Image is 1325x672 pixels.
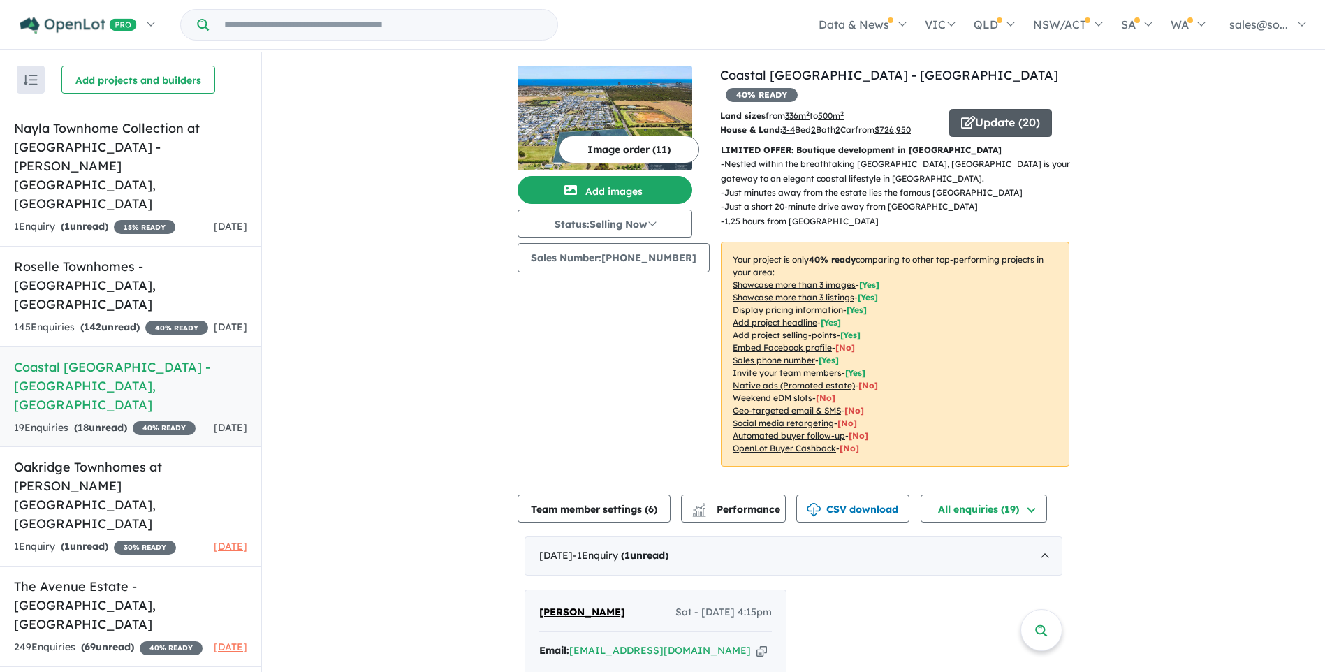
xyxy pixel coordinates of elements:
u: 3-4 [782,124,795,135]
u: Sales phone number [733,355,815,365]
span: 69 [85,641,96,653]
span: [ Yes ] [819,355,839,365]
u: Display pricing information [733,305,843,315]
img: download icon [807,503,821,517]
sup: 2 [840,110,844,117]
u: Native ads (Promoted estate) [733,380,855,390]
p: - 1.25 hours from [GEOGRAPHIC_DATA] [721,214,1081,228]
div: 249 Enquir ies [14,639,203,656]
button: CSV download [796,495,909,523]
u: Invite your team members [733,367,842,378]
u: OpenLot Buyer Cashback [733,443,836,453]
span: 40 % READY [133,421,196,435]
p: from [720,109,939,123]
p: - Just minutes away from the estate lies the famous [GEOGRAPHIC_DATA] [721,186,1081,200]
span: [No] [837,418,857,428]
span: 18 [78,421,89,434]
div: 1 Enquir y [14,219,175,235]
div: 1 Enquir y [14,539,176,555]
u: Showcase more than 3 listings [733,292,854,302]
u: Automated buyer follow-up [733,430,845,441]
span: [No] [844,405,864,416]
button: Image order (11) [559,136,699,163]
span: to [810,110,844,121]
h5: Roselle Townhomes - [GEOGRAPHIC_DATA] , [GEOGRAPHIC_DATA] [14,257,247,314]
span: 40 % READY [145,321,208,335]
span: 1 [64,540,70,553]
img: Coastal Vines Estate - Ocean Grove [518,66,692,170]
strong: ( unread) [74,421,127,434]
a: Coastal [GEOGRAPHIC_DATA] - [GEOGRAPHIC_DATA] [720,67,1058,83]
u: 500 m [818,110,844,121]
img: bar-chart.svg [692,508,706,517]
a: [PERSON_NAME] [539,604,625,621]
span: [ Yes ] [858,292,878,302]
button: Performance [681,495,786,523]
h5: Oakridge Townhomes at [PERSON_NAME][GEOGRAPHIC_DATA] , [GEOGRAPHIC_DATA] [14,458,247,533]
b: House & Land: [720,124,782,135]
u: $ 726,950 [874,124,911,135]
span: [ Yes ] [845,367,865,378]
div: 145 Enquir ies [14,319,208,336]
b: Land sizes [720,110,766,121]
span: 15 % READY [114,220,175,234]
span: 1 [64,220,70,233]
span: [ No ] [835,342,855,353]
u: 2 [835,124,840,135]
span: [ Yes ] [847,305,867,315]
img: Openlot PRO Logo White [20,17,137,34]
strong: ( unread) [61,220,108,233]
span: [ Yes ] [859,279,879,290]
button: Add projects and builders [61,66,215,94]
span: [No] [816,393,835,403]
u: Geo-targeted email & SMS [733,405,841,416]
u: Social media retargeting [733,418,834,428]
p: LIMITED OFFER: Boutique development in [GEOGRAPHIC_DATA] [721,143,1069,157]
u: 2 [811,124,816,135]
span: 40 % READY [726,88,798,102]
span: [DATE] [214,220,247,233]
button: All enquiries (19) [921,495,1047,523]
span: 6 [648,503,654,516]
span: Performance [694,503,780,516]
p: Your project is only comparing to other top-performing projects in your area: - - - - - - - - - -... [721,242,1069,467]
b: 40 % ready [809,254,856,265]
span: [ Yes ] [840,330,861,340]
span: 1 [624,549,630,562]
h5: The Avenue Estate - [GEOGRAPHIC_DATA] , [GEOGRAPHIC_DATA] [14,577,247,634]
img: line-chart.svg [693,503,705,511]
span: [No] [858,380,878,390]
sup: 2 [806,110,810,117]
button: Copy [756,643,767,658]
button: Add images [518,176,692,204]
strong: ( unread) [80,321,140,333]
div: [DATE] [525,536,1062,576]
u: Add project selling-points [733,330,837,340]
span: [No] [840,443,859,453]
span: Sat - [DATE] 4:15pm [675,604,772,621]
input: Try estate name, suburb, builder or developer [212,10,555,40]
strong: ( unread) [81,641,134,653]
u: Showcase more than 3 images [733,279,856,290]
h5: Nayla Townhome Collection at [GEOGRAPHIC_DATA] - [PERSON_NAME][GEOGRAPHIC_DATA] , [GEOGRAPHIC_DATA] [14,119,247,213]
p: Bed Bath Car from [720,123,939,137]
span: - 1 Enquir y [573,549,668,562]
button: Update (20) [949,109,1052,137]
span: [No] [849,430,868,441]
button: Status:Selling Now [518,210,692,238]
u: Add project headline [733,317,817,328]
u: Embed Facebook profile [733,342,832,353]
u: 336 m [785,110,810,121]
a: [EMAIL_ADDRESS][DOMAIN_NAME] [569,644,751,657]
div: 19 Enquir ies [14,420,196,437]
h5: Coastal [GEOGRAPHIC_DATA] - [GEOGRAPHIC_DATA] , [GEOGRAPHIC_DATA] [14,358,247,414]
strong: ( unread) [61,540,108,553]
span: [DATE] [214,321,247,333]
strong: Email: [539,644,569,657]
img: sort.svg [24,75,38,85]
strong: ( unread) [621,549,668,562]
span: 30 % READY [114,541,176,555]
button: Team member settings (6) [518,495,671,523]
button: Sales Number:[PHONE_NUMBER] [518,243,710,272]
